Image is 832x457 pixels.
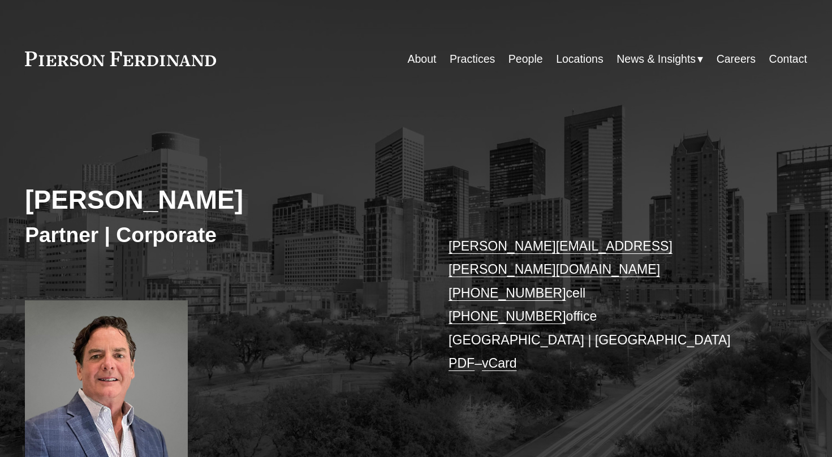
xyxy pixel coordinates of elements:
a: About [407,48,436,70]
a: Careers [717,48,756,70]
a: People [508,48,543,70]
h3: Partner | Corporate [25,222,416,248]
a: Locations [556,48,603,70]
a: PDF [449,356,475,370]
a: Practices [450,48,495,70]
a: [PERSON_NAME][EMAIL_ADDRESS][PERSON_NAME][DOMAIN_NAME] [449,239,673,277]
a: vCard [482,356,516,370]
span: News & Insights [617,49,696,69]
a: folder dropdown [617,48,703,70]
a: Contact [769,48,807,70]
p: cell office [GEOGRAPHIC_DATA] | [GEOGRAPHIC_DATA] – [449,235,774,376]
a: [PHONE_NUMBER] [449,286,566,300]
h2: [PERSON_NAME] [25,184,416,216]
a: [PHONE_NUMBER] [449,309,566,324]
